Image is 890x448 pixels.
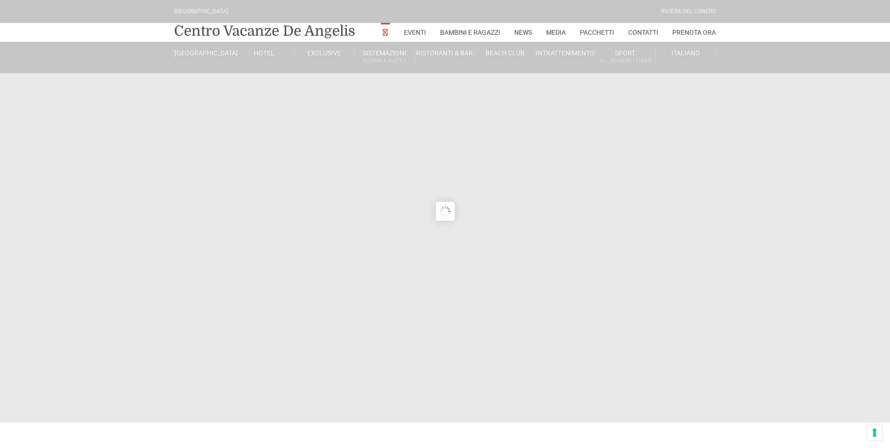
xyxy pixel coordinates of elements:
span: Italiano [671,49,700,57]
a: Italiano [656,49,716,57]
a: Intrattenimento [535,49,595,57]
a: News [514,23,532,42]
a: Eventi [404,23,426,42]
a: Bambini e Ragazzi [440,23,500,42]
a: Pacchetti [580,23,614,42]
small: Rooms & Suites [355,56,414,65]
a: Contatti [628,23,658,42]
div: [GEOGRAPHIC_DATA] [174,7,228,16]
a: Beach Club [475,49,535,57]
a: Hotel [234,49,294,57]
a: SportAll Season Tennis [595,49,655,66]
small: All Season Tennis [595,56,655,65]
div: Riviera Del Conero [661,7,716,16]
a: Centro Vacanze De Angelis [174,22,355,40]
a: Exclusive [295,49,355,57]
a: [GEOGRAPHIC_DATA] [174,49,234,57]
button: Le tue preferenze relative al consenso per le tecnologie di tracciamento [867,425,882,440]
a: Media [546,23,566,42]
a: SistemazioniRooms & Suites [355,49,415,66]
a: Prenota Ora [672,23,716,42]
a: Ristoranti & Bar [415,49,475,57]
